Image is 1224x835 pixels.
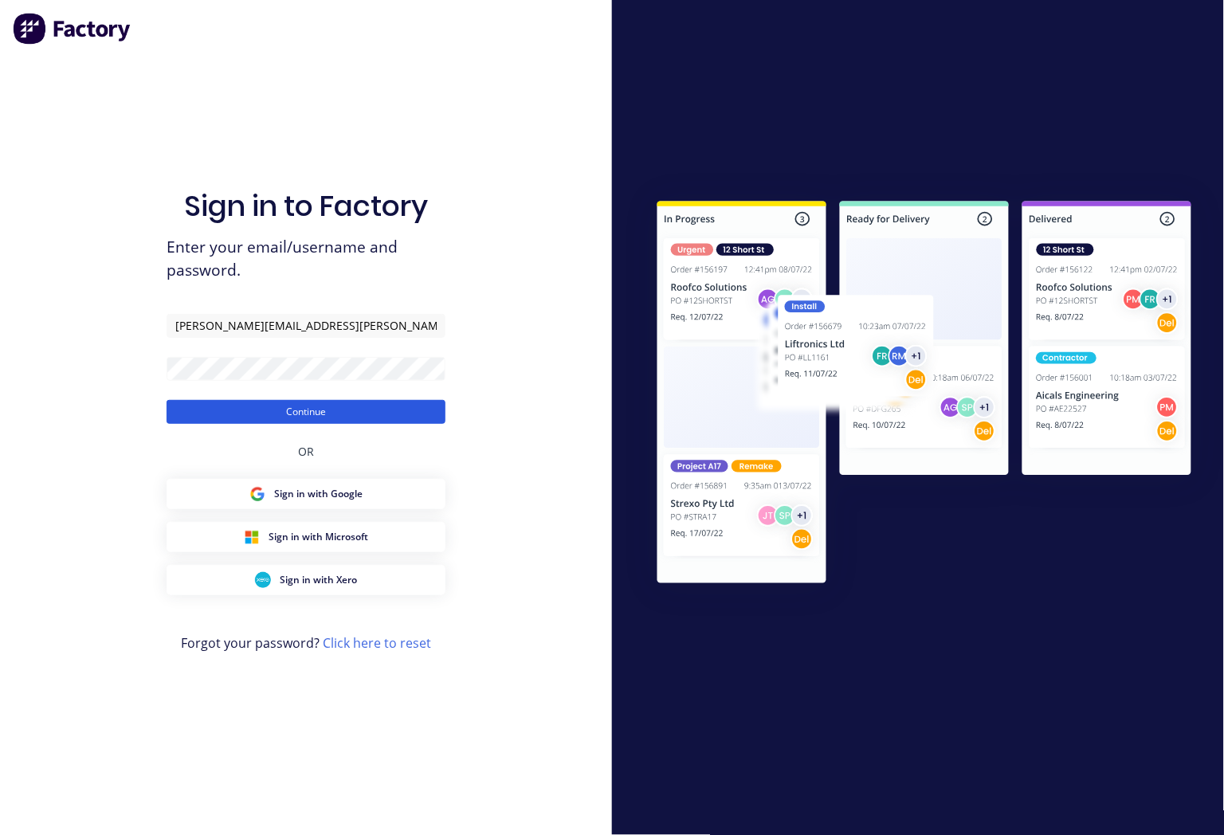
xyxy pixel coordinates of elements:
[323,634,431,652] a: Click here to reset
[167,565,445,595] button: Xero Sign inSign in with Xero
[249,486,265,502] img: Google Sign in
[13,13,132,45] img: Factory
[269,530,369,544] span: Sign in with Microsoft
[625,171,1224,618] img: Sign in
[167,314,445,338] input: Email/Username
[167,479,445,509] button: Google Sign inSign in with Google
[167,236,445,282] span: Enter your email/username and password.
[255,572,271,588] img: Xero Sign in
[244,529,260,545] img: Microsoft Sign in
[184,189,428,223] h1: Sign in to Factory
[167,522,445,552] button: Microsoft Sign inSign in with Microsoft
[181,633,431,653] span: Forgot your password?
[167,400,445,424] button: Continue
[298,424,314,479] div: OR
[280,573,358,587] span: Sign in with Xero
[275,487,363,501] span: Sign in with Google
